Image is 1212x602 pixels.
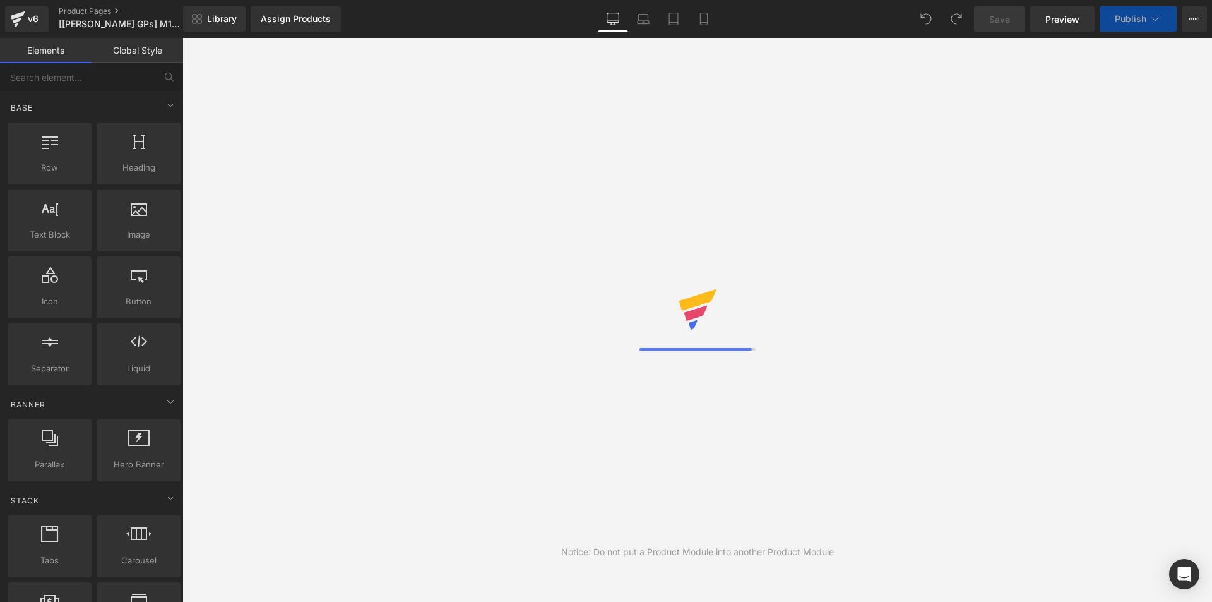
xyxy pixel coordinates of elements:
span: Button [100,295,177,308]
span: Hero Banner [100,458,177,471]
span: Separator [11,362,88,375]
a: New Library [183,6,246,32]
a: Product Pages [59,6,204,16]
span: Image [100,228,177,241]
span: Tabs [11,554,88,567]
div: Open Intercom Messenger [1169,559,1199,589]
a: Tablet [658,6,689,32]
span: [[PERSON_NAME] GPs] M133J03-[PERSON_NAME] [59,19,180,29]
span: Publish [1115,14,1146,24]
span: Parallax [11,458,88,471]
span: Heading [100,161,177,174]
span: Icon [11,295,88,308]
a: Desktop [598,6,628,32]
span: Preview [1045,13,1079,26]
button: Undo [913,6,939,32]
button: Publish [1100,6,1177,32]
span: Carousel [100,554,177,567]
button: More [1182,6,1207,32]
span: Library [207,13,237,25]
span: Stack [9,495,40,507]
a: Preview [1030,6,1095,32]
a: Laptop [628,6,658,32]
span: Base [9,102,34,114]
a: Mobile [689,6,719,32]
div: Assign Products [261,14,331,24]
a: Global Style [92,38,183,63]
div: Notice: Do not put a Product Module into another Product Module [561,545,834,559]
span: Text Block [11,228,88,241]
span: Row [11,161,88,174]
div: v6 [25,11,41,27]
a: v6 [5,6,49,32]
span: Liquid [100,362,177,375]
span: Banner [9,399,47,411]
span: Save [989,13,1010,26]
button: Redo [944,6,969,32]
